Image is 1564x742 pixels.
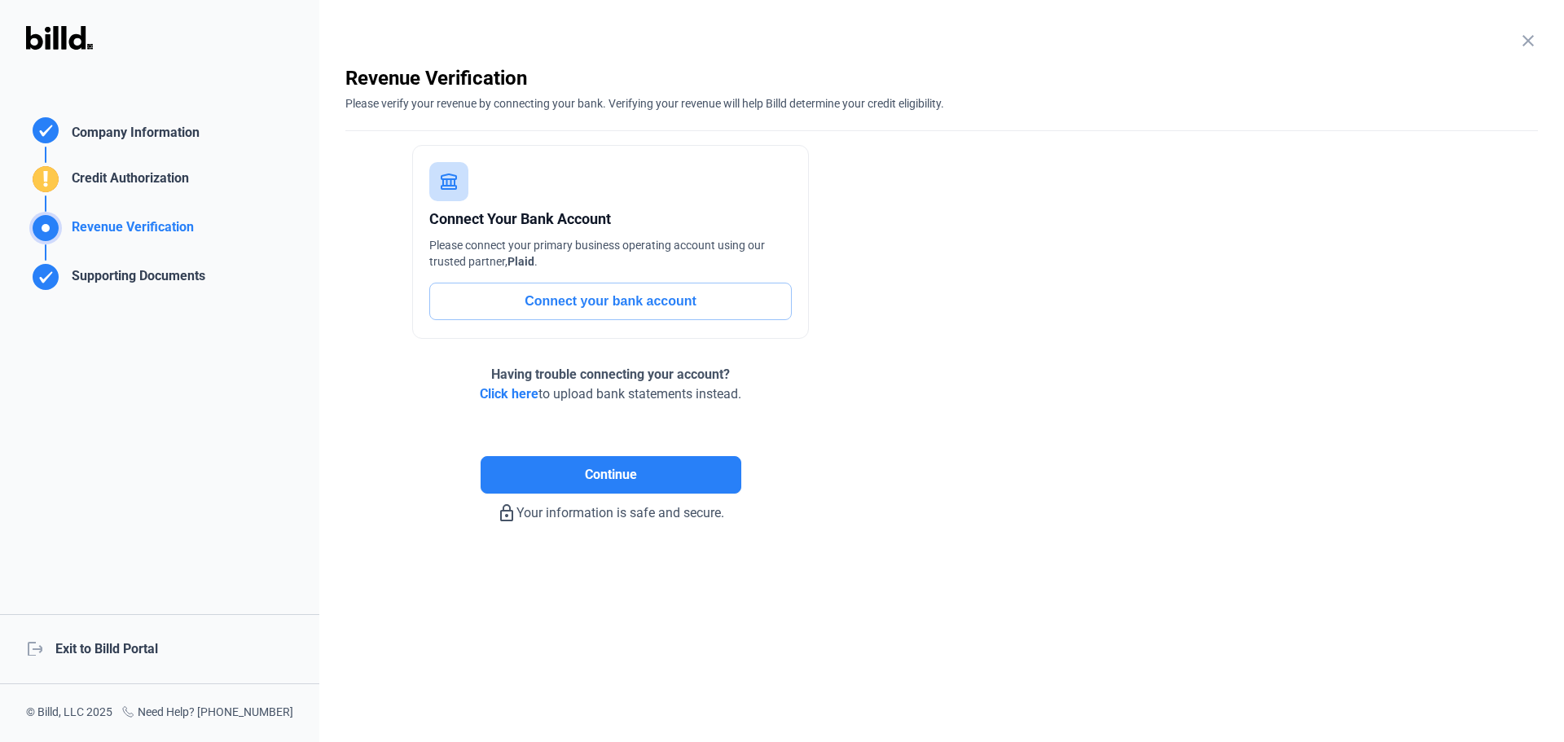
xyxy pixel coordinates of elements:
[480,365,741,404] div: to upload bank statements instead.
[345,65,1538,91] div: Revenue Verification
[480,386,538,402] span: Click here
[1518,31,1538,50] mat-icon: close
[345,91,1538,112] div: Please verify your revenue by connecting your bank. Verifying your revenue will help Billd determ...
[26,26,93,50] img: Billd Logo
[345,494,876,523] div: Your information is safe and secure.
[481,456,741,494] button: Continue
[429,208,792,231] div: Connect Your Bank Account
[491,367,730,382] span: Having trouble connecting your account?
[26,639,42,656] mat-icon: logout
[507,255,534,268] span: Plaid
[585,465,637,485] span: Continue
[429,237,792,270] div: Please connect your primary business operating account using our trusted partner, .
[65,169,189,195] div: Credit Authorization
[65,217,194,244] div: Revenue Verification
[121,704,293,722] div: Need Help? [PHONE_NUMBER]
[26,704,112,722] div: © Billd, LLC 2025
[65,266,205,293] div: Supporting Documents
[65,123,200,147] div: Company Information
[497,503,516,523] mat-icon: lock_outline
[429,283,792,320] button: Connect your bank account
